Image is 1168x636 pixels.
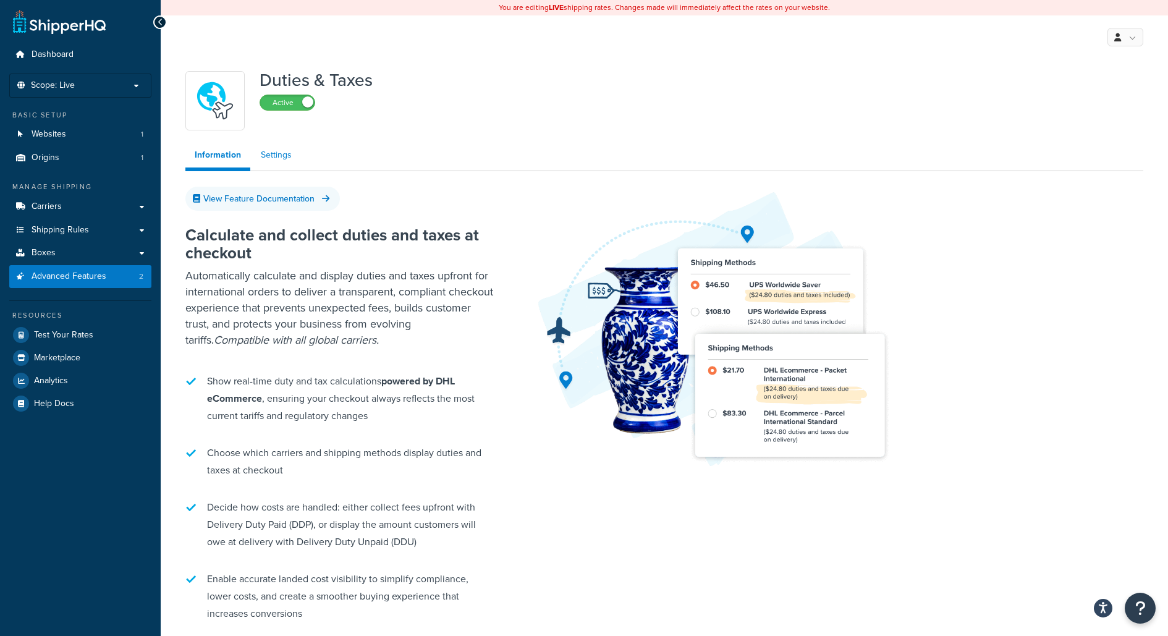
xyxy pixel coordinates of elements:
div: Basic Setup [9,110,151,121]
a: Websites1 [9,123,151,146]
a: Settings [252,143,301,167]
li: Websites [9,123,151,146]
span: Analytics [34,376,68,386]
label: Active [260,95,315,110]
h2: Calculate and collect duties and taxes at checkout [185,226,494,261]
a: Shipping Rules [9,219,151,242]
a: Boxes [9,242,151,265]
a: Origins1 [9,146,151,169]
li: Origins [9,146,151,169]
span: Dashboard [32,49,74,60]
div: Resources [9,310,151,321]
span: Marketplace [34,353,80,363]
div: Manage Shipping [9,182,151,192]
a: Advanced Features2 [9,265,151,288]
span: Help Docs [34,399,74,409]
li: Advanced Features [9,265,151,288]
span: 2 [139,271,143,282]
a: Information [185,143,250,171]
span: Shipping Rules [32,225,89,235]
span: 1 [141,129,143,140]
li: Show real-time duty and tax calculations , ensuring your checkout always reflects the most curren... [185,367,494,431]
span: Test Your Rates [34,330,93,341]
a: View Feature Documentation [185,187,340,211]
span: 1 [141,153,143,163]
span: Websites [32,129,66,140]
i: Compatible with all global carriers. [214,332,379,348]
a: Test Your Rates [9,324,151,346]
a: Marketplace [9,347,151,369]
li: Choose which carriers and shipping methods display duties and taxes at checkout [185,438,494,485]
span: Carriers [32,201,62,212]
a: Dashboard [9,43,151,66]
img: Duties & Taxes [531,189,902,468]
li: Decide how costs are handled: either collect fees upfront with Delivery Duty Paid (DDP), or displ... [185,493,494,557]
span: Boxes [32,248,56,258]
p: Automatically calculate and display duties and taxes upfront for international orders to deliver ... [185,268,494,348]
span: Origins [32,153,59,163]
span: Scope: Live [31,80,75,91]
a: Analytics [9,370,151,392]
li: Enable accurate landed cost visibility to simplify compliance, lower costs, and create a smoother... [185,564,494,629]
a: Help Docs [9,392,151,415]
span: Advanced Features [32,271,106,282]
h1: Duties & Taxes [260,71,373,90]
button: Open Resource Center [1125,593,1156,624]
img: icon-duo-feat-landed-cost-7136b061.png [193,79,237,122]
a: Carriers [9,195,151,218]
b: LIVE [549,2,564,13]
